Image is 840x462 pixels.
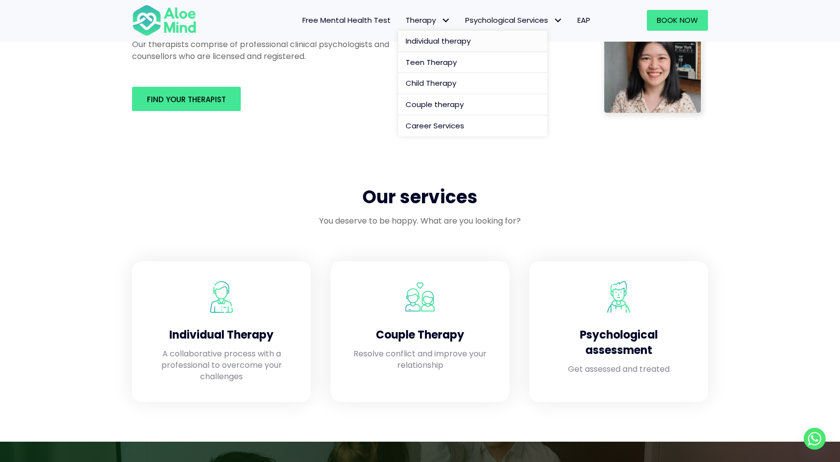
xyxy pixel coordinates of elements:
[603,281,634,313] img: Aloe Mind Malaysia | Mental Healthcare Services in Malaysia and Singapore
[210,10,598,31] nav: Menu
[341,271,499,392] a: Aloe Mind Malaysia | Mental Healthcare Services in Malaysia and Singapore Couple Therapy Resolve ...
[647,10,708,31] a: Book Now
[438,13,453,28] span: Therapy: submenu
[549,328,688,358] h4: Psychological assessment
[804,428,826,450] a: Whatsapp
[152,348,291,383] p: A collaborative process with a professional to overcome your challenges
[350,348,490,371] p: Resolve conflict and improve your relationship
[295,10,398,31] a: Free Mental Health Test
[398,31,547,52] a: Individual therapy
[152,328,291,343] h4: Individual Therapy
[206,281,237,313] img: Aloe Mind Malaysia | Mental Healthcare Services in Malaysia and Singapore
[302,15,391,25] span: Free Mental Health Test
[404,281,436,313] img: Aloe Mind Malaysia | Mental Healthcare Services in Malaysia and Singapore
[406,78,456,88] span: Child Therapy
[406,57,457,67] span: Teen Therapy
[398,52,547,73] a: Teen Therapy
[398,115,547,136] a: Career Services
[132,87,241,111] a: Find your therapist
[362,184,478,210] span: Our services
[406,36,471,46] span: Individual therapy
[570,10,598,31] a: EAP
[132,39,390,61] p: Our therapists comprise of professional clinical psychologists and counsellors who are licensed a...
[350,328,490,343] h4: Couple Therapy
[398,10,458,31] a: TherapyTherapy: submenu
[406,99,464,110] span: Couple therapy
[458,10,570,31] a: Psychological ServicesPsychological Services: submenu
[147,94,226,105] span: Find your therapist
[657,15,698,25] span: Book Now
[406,15,450,25] span: Therapy
[406,120,464,131] span: Career Services
[398,73,547,94] a: Child Therapy
[577,15,590,25] span: EAP
[551,13,565,28] span: Psychological Services: submenu
[465,15,562,25] span: Psychological Services
[132,215,708,227] p: You deserve to be happy. What are you looking for?
[398,94,547,115] a: Couple therapy
[549,363,688,375] p: Get assessed and treated
[142,271,301,392] a: Aloe Mind Malaysia | Mental Healthcare Services in Malaysia and Singapore Individual Therapy A co...
[132,4,197,37] img: Aloe mind Logo
[539,271,698,392] a: Aloe Mind Malaysia | Mental Healthcare Services in Malaysia and Singapore Psychological assessmen...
